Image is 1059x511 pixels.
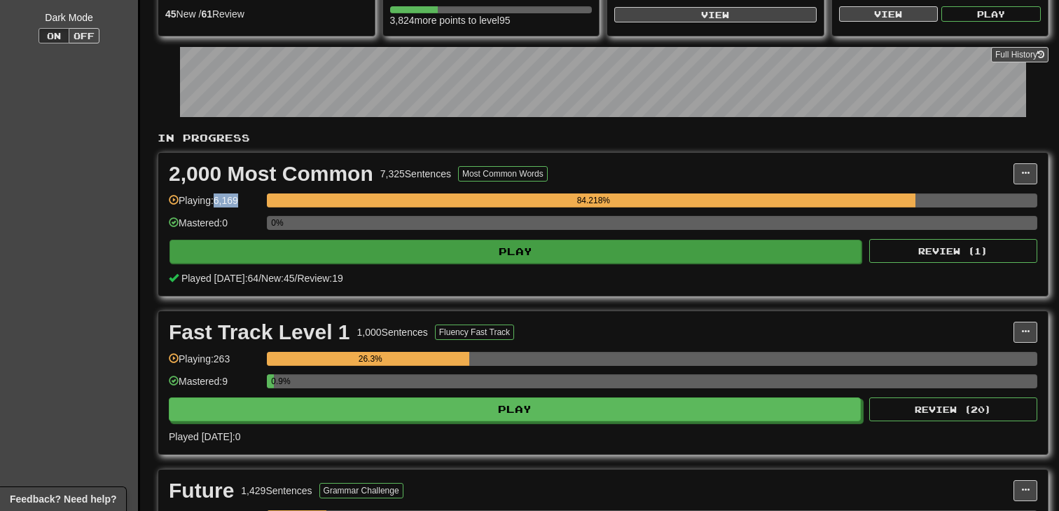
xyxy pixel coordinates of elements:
[941,6,1041,22] button: Play
[165,8,176,20] strong: 45
[11,11,127,25] div: Dark Mode
[839,6,939,22] button: View
[435,325,514,340] button: Fluency Fast Track
[390,13,593,27] div: 3,824 more points to level 95
[169,352,260,375] div: Playing: 263
[169,397,861,421] button: Play
[614,7,817,22] button: View
[169,240,861,264] button: Play
[319,483,403,498] button: Grammar Challenge
[169,480,234,501] div: Future
[169,431,240,442] span: Played [DATE]: 0
[297,273,342,284] span: Review: 19
[10,492,116,506] span: Open feedback widget
[271,374,274,388] div: 0.9%
[991,47,1048,62] a: Full History
[169,322,350,343] div: Fast Track Level 1
[169,163,373,184] div: 2,000 Most Common
[181,273,258,284] span: Played [DATE]: 64
[271,352,469,366] div: 26.3%
[39,28,69,43] button: On
[169,374,260,397] div: Mastered: 9
[158,131,1048,145] p: In Progress
[869,239,1037,263] button: Review (1)
[165,7,368,21] div: New / Review
[69,28,99,43] button: Off
[295,273,298,284] span: /
[869,397,1037,421] button: Review (20)
[271,193,915,207] div: 84.218%
[458,166,548,182] button: Most Common Words
[261,273,294,284] span: New: 45
[169,193,260,217] div: Playing: 6,169
[241,484,312,498] div: 1,429 Sentences
[201,8,212,20] strong: 61
[380,167,451,181] div: 7,325 Sentences
[258,273,261,284] span: /
[169,216,260,239] div: Mastered: 0
[357,325,428,339] div: 1,000 Sentences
